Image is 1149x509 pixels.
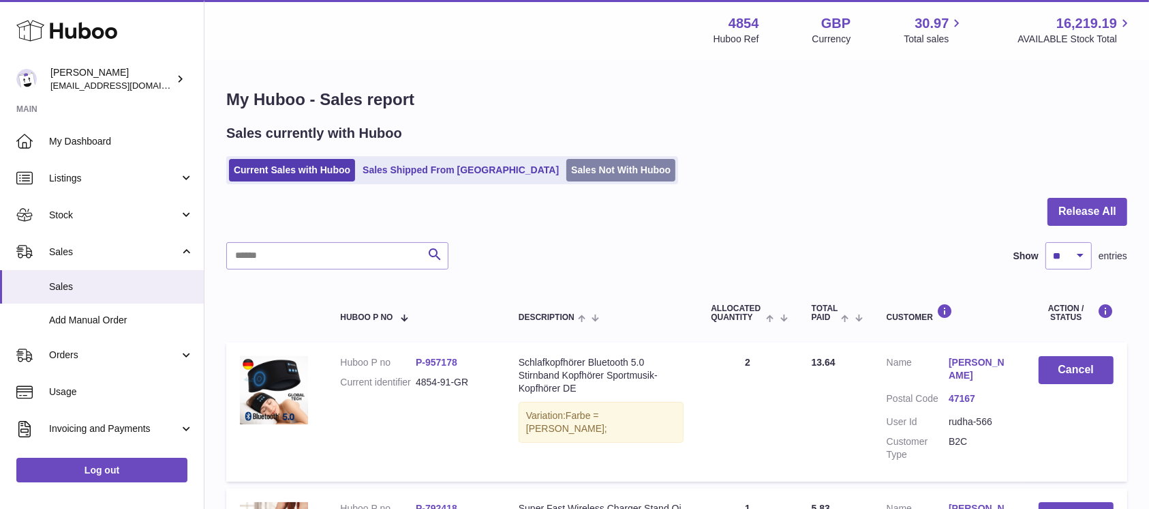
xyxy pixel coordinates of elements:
[1013,250,1039,263] label: Show
[1039,304,1114,322] div: Action / Status
[812,304,838,322] span: Total paid
[887,435,949,461] dt: Customer Type
[714,33,759,46] div: Huboo Ref
[915,14,949,33] span: 30.97
[49,209,179,222] span: Stock
[1039,356,1114,384] button: Cancel
[1017,14,1133,46] a: 16,219.19 AVAILABLE Stock Total
[340,376,416,389] dt: Current identifier
[1056,14,1117,33] span: 16,219.19
[821,14,851,33] strong: GBP
[49,135,194,148] span: My Dashboard
[49,172,179,185] span: Listings
[729,14,759,33] strong: 4854
[340,356,416,369] dt: Huboo P no
[519,402,684,443] div: Variation:
[49,422,179,435] span: Invoicing and Payments
[226,124,402,143] h2: Sales currently with Huboo
[49,349,179,362] span: Orders
[887,392,949,409] dt: Postal Code
[226,89,1127,111] h1: My Huboo - Sales report
[519,313,574,322] span: Description
[416,357,457,368] a: P-957178
[711,304,763,322] span: ALLOCATED Quantity
[49,314,194,327] span: Add Manual Order
[887,416,949,428] dt: User Id
[49,280,194,293] span: Sales
[416,376,491,389] dd: 4854-91-GR
[1017,33,1133,46] span: AVAILABLE Stock Total
[358,159,564,181] a: Sales Shipped From [GEOGRAPHIC_DATA]
[50,66,173,92] div: [PERSON_NAME]
[526,410,607,434] span: Farbe = [PERSON_NAME];
[519,356,684,395] div: Schlafkopfhörer Bluetooth 5.0 Stirnband Kopfhörer Sportmusik-Kopfhörer DE
[240,356,308,424] img: $_57.JPG
[49,386,194,398] span: Usage
[16,69,37,89] img: jimleo21@yahoo.gr
[949,416,1011,428] dd: rudha-566
[812,33,851,46] div: Currency
[340,313,393,322] span: Huboo P no
[904,33,964,46] span: Total sales
[1047,198,1127,226] button: Release All
[16,458,187,482] a: Log out
[887,304,1011,322] div: Customer
[812,357,836,368] span: 13.64
[887,356,949,386] dt: Name
[949,356,1011,382] a: [PERSON_NAME]
[949,435,1011,461] dd: B2C
[49,246,179,259] span: Sales
[566,159,675,181] a: Sales Not With Huboo
[697,343,797,481] td: 2
[949,392,1011,405] a: 47167
[229,159,355,181] a: Current Sales with Huboo
[50,80,200,91] span: [EMAIL_ADDRESS][DOMAIN_NAME]
[1099,250,1127,263] span: entries
[904,14,964,46] a: 30.97 Total sales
